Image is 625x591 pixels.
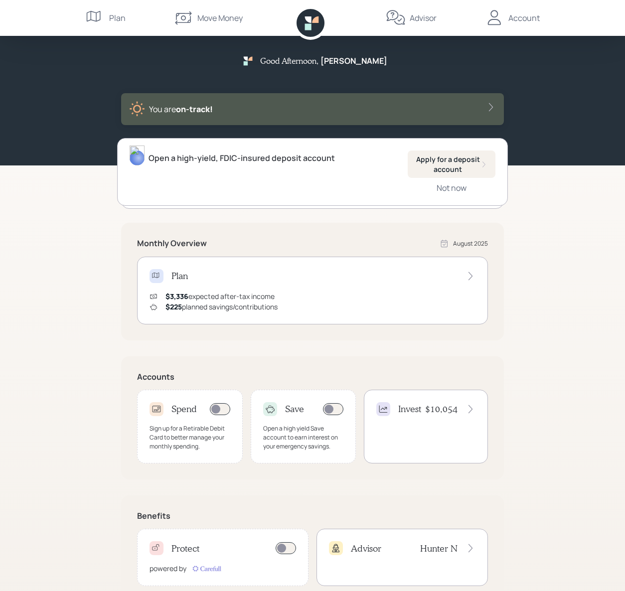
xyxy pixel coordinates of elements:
[260,56,318,65] h5: Good Afternoon ,
[137,372,488,382] h5: Accounts
[176,104,213,115] span: on‑track!
[285,404,304,415] h4: Save
[508,12,540,24] div: Account
[129,101,145,117] img: sunny-XHVQM73Q.digested.png
[425,404,458,415] h4: $10,054
[149,152,335,164] div: Open a high-yield, FDIC-insured deposit account
[420,543,458,554] h4: Hunter N
[137,239,207,248] h5: Monthly Overview
[150,563,186,574] div: powered by
[109,12,126,24] div: Plan
[263,424,344,451] div: Open a high yield Save account to earn interest on your emergency savings.
[165,292,188,301] span: $3,336
[437,182,467,193] div: Not now
[171,543,199,554] h4: Protect
[416,154,487,174] div: Apply for a deposit account
[130,146,145,165] img: hunter_neumayer.jpg
[171,271,188,282] h4: Plan
[165,302,182,311] span: $225
[398,404,421,415] h4: Invest
[149,103,213,115] div: You are
[171,404,197,415] h4: Spend
[197,12,243,24] div: Move Money
[165,301,278,312] div: planned savings/contributions
[190,564,222,574] img: carefull-M2HCGCDH.digested.png
[150,424,230,451] div: Sign up for a Retirable Debit Card to better manage your monthly spending.
[410,12,437,24] div: Advisor
[137,511,488,521] h5: Benefits
[453,239,488,248] div: August 2025
[320,56,387,66] h5: [PERSON_NAME]
[165,291,275,301] div: expected after-tax income
[408,150,495,178] button: Apply for a deposit account
[351,543,381,554] h4: Advisor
